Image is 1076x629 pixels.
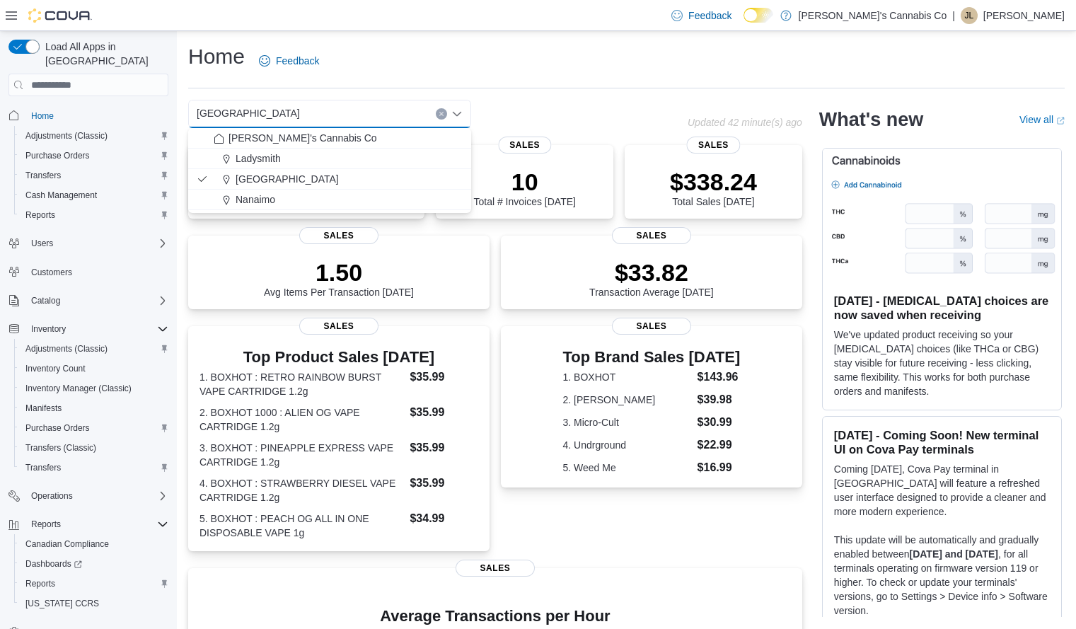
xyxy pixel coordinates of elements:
button: Users [25,235,59,252]
span: Adjustments (Classic) [25,343,108,354]
span: Home [25,106,168,124]
dd: $34.99 [410,510,478,527]
span: Ladysmith [236,151,281,166]
span: [PERSON_NAME]'s Cannabis Co [228,131,377,145]
span: Inventory Manager (Classic) [20,380,168,397]
button: [US_STATE] CCRS [14,594,174,613]
span: Transfers (Classic) [25,442,96,454]
h3: Top Product Sales [DATE] [199,349,478,366]
span: Transfers [20,459,168,476]
span: Adjustments (Classic) [25,130,108,142]
span: Inventory [25,321,168,337]
dd: $22.99 [698,437,741,454]
span: Feedback [276,54,319,68]
p: We've updated product receiving so your [MEDICAL_DATA] choices (like THCa or CBG) stay visible fo... [834,328,1050,398]
span: Users [25,235,168,252]
dd: $39.98 [698,391,741,408]
span: Dashboards [25,558,82,570]
button: Close list of options [451,108,463,120]
span: [GEOGRAPHIC_DATA] [236,172,339,186]
button: [PERSON_NAME]'s Cannabis Co [188,128,471,149]
a: Canadian Compliance [20,536,115,553]
h3: Top Brand Sales [DATE] [563,349,741,366]
span: Catalog [31,295,60,306]
span: Purchase Orders [25,422,90,434]
span: Washington CCRS [20,595,168,612]
button: Adjustments (Classic) [14,126,174,146]
input: Dark Mode [744,8,773,23]
a: Transfers (Classic) [20,439,102,456]
a: Reports [20,575,61,592]
p: Updated 42 minute(s) ago [688,117,802,128]
p: $338.24 [670,168,757,196]
div: Total Sales [DATE] [670,168,757,207]
h1: Home [188,42,245,71]
span: Customers [31,267,72,278]
a: Purchase Orders [20,420,96,437]
a: Cash Management [20,187,103,204]
a: [US_STATE] CCRS [20,595,105,612]
dd: $143.96 [698,369,741,386]
button: Inventory Count [14,359,174,379]
dt: 4. Undrground [563,438,692,452]
button: Ladysmith [188,149,471,169]
p: This update will be automatically and gradually enabled between , for all terminals operating on ... [834,533,1050,618]
button: Inventory Manager (Classic) [14,379,174,398]
button: Home [3,105,174,125]
span: Transfers [25,462,61,473]
h2: What's new [819,108,923,131]
span: Nanaimo [236,192,275,207]
span: Inventory [31,323,66,335]
dt: 4. BOXHOT : STRAWBERRY DIESEL VAPE CARTRIDGE 1.2g [199,476,404,504]
dt: 3. BOXHOT : PINEAPPLE EXPRESS VAPE CARTRIDGE 1.2g [199,441,404,469]
span: Sales [299,227,378,244]
button: Transfers (Classic) [14,438,174,458]
dt: 5. Weed Me [563,461,692,475]
p: 1.50 [264,258,414,287]
button: Purchase Orders [14,146,174,166]
span: Inventory Manager (Classic) [25,383,132,394]
span: Manifests [20,400,168,417]
div: Choose from the following options [188,128,471,210]
span: Purchase Orders [20,147,168,164]
button: Reports [14,574,174,594]
p: [PERSON_NAME]'s Cannabis Co [799,7,947,24]
svg: External link [1056,117,1065,125]
button: Catalog [25,292,66,309]
a: Home [25,108,59,125]
span: Inventory Count [25,363,86,374]
span: Canadian Compliance [20,536,168,553]
div: Jennifer Lacasse [961,7,978,24]
span: Dashboards [20,555,168,572]
dd: $35.99 [410,475,478,492]
span: Cash Management [20,187,168,204]
span: Purchase Orders [25,150,90,161]
span: Sales [456,560,535,577]
button: Clear input [436,108,447,120]
span: Reports [25,516,168,533]
span: Load All Apps in [GEOGRAPHIC_DATA] [40,40,168,68]
span: Sales [687,137,740,154]
a: Reports [20,207,61,224]
a: Inventory Manager (Classic) [20,380,137,397]
a: Feedback [253,47,325,75]
span: Reports [25,209,55,221]
div: Transaction Average [DATE] [589,258,714,298]
span: Sales [498,137,551,154]
button: Cash Management [14,185,174,205]
button: [GEOGRAPHIC_DATA] [188,169,471,190]
a: Customers [25,264,78,281]
p: Coming [DATE], Cova Pay terminal in [GEOGRAPHIC_DATA] will feature a refreshed user interface des... [834,462,1050,519]
span: Cash Management [25,190,97,201]
a: Transfers [20,167,66,184]
span: [GEOGRAPHIC_DATA] [197,105,300,122]
a: Feedback [666,1,737,30]
button: Inventory [25,321,71,337]
dt: 2. [PERSON_NAME] [563,393,692,407]
span: Reports [20,575,168,592]
button: Nanaimo [188,190,471,210]
strong: [DATE] and [DATE] [910,548,998,560]
dd: $35.99 [410,369,478,386]
h3: [DATE] - [MEDICAL_DATA] choices are now saved when receiving [834,294,1050,322]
